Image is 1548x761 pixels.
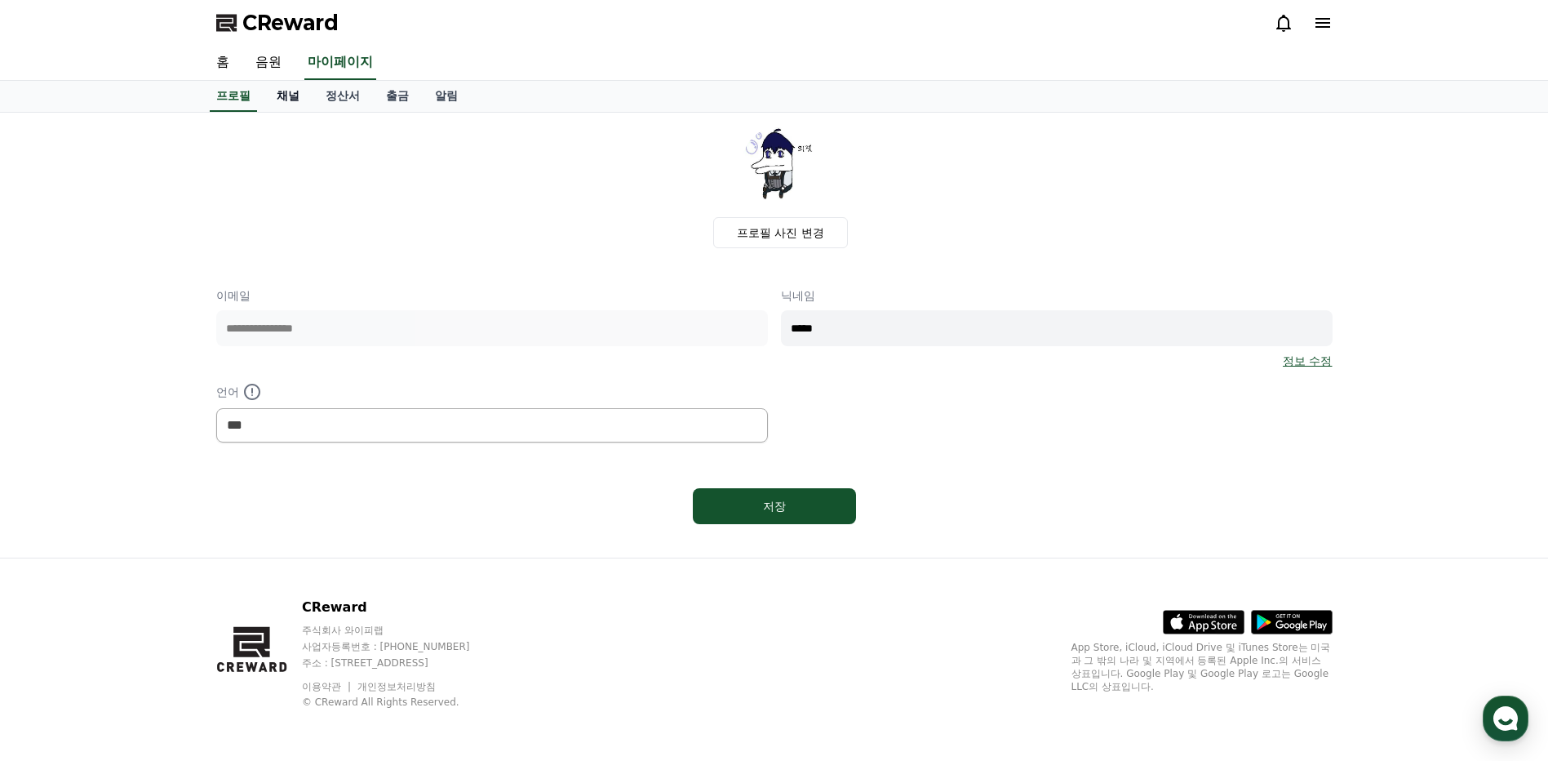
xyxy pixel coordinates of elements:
[313,81,373,112] a: 정산서
[51,542,61,555] span: 홈
[302,656,501,670] p: 주소 : [STREET_ADDRESS]
[5,518,108,559] a: 홈
[302,598,501,617] p: CReward
[149,543,169,556] span: 대화
[108,518,211,559] a: 대화
[210,81,257,112] a: 프로필
[422,81,471,112] a: 알림
[242,10,339,36] span: CReward
[725,498,823,514] div: 저장
[1283,353,1332,369] a: 정보 수정
[304,46,376,80] a: 마이페이지
[252,542,272,555] span: 설정
[264,81,313,112] a: 채널
[216,10,339,36] a: CReward
[357,681,436,692] a: 개인정보처리방침
[203,46,242,80] a: 홈
[302,696,501,709] p: © CReward All Rights Reserved.
[216,382,768,402] p: 언어
[302,640,501,653] p: 사업자등록번호 : [PHONE_NUMBER]
[1071,641,1333,693] p: App Store, iCloud, iCloud Drive 및 iTunes Store는 미국과 그 밖의 나라 및 지역에서 등록된 Apple Inc.의 서비스 상표입니다. Goo...
[373,81,422,112] a: 출금
[693,488,856,524] button: 저장
[216,287,768,304] p: 이메일
[302,624,501,637] p: 주식회사 와이피랩
[713,217,848,248] label: 프로필 사진 변경
[742,126,820,204] img: profile_image
[302,681,353,692] a: 이용약관
[242,46,295,80] a: 음원
[781,287,1333,304] p: 닉네임
[211,518,313,559] a: 설정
